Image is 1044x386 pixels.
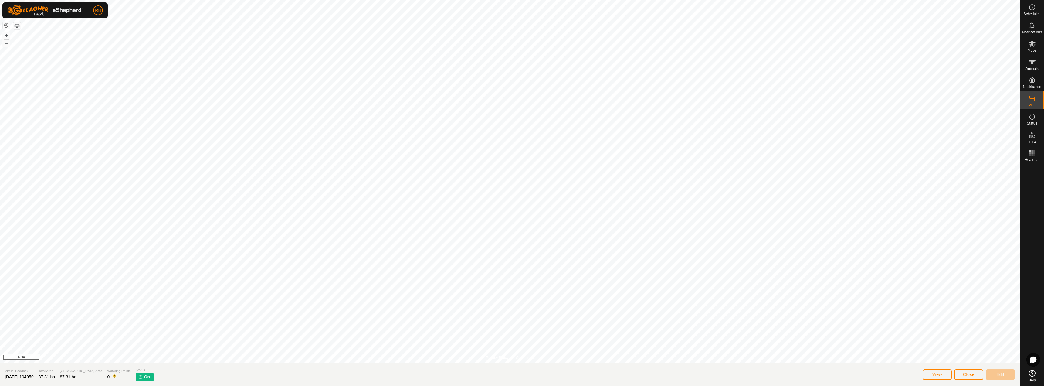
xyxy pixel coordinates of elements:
span: 87.31 ha [60,374,76,379]
button: Reset Map [3,22,10,29]
a: Help [1020,367,1044,384]
span: Close [963,372,975,377]
span: RB [95,7,101,14]
img: turn-on [138,374,143,379]
span: Status [136,367,154,373]
span: Animals [1025,67,1039,70]
span: 87.31 ha [39,374,55,379]
span: Total Area [39,368,55,374]
span: View [932,372,942,377]
a: Contact Us [516,355,534,360]
span: Status [1027,121,1037,125]
button: Map Layers [13,22,21,29]
span: Schedules [1023,12,1040,16]
span: VPs [1029,103,1035,107]
span: Help [1028,378,1036,382]
button: Edit [986,369,1015,380]
span: On [144,374,150,380]
span: Heatmap [1025,158,1039,162]
a: Privacy Policy [486,355,509,360]
button: + [3,32,10,39]
img: Gallagher Logo [7,5,83,16]
span: Notifications [1022,30,1042,34]
span: Watering Points [107,368,130,374]
span: 0 [107,374,110,379]
span: [GEOGRAPHIC_DATA] Area [60,368,102,374]
button: Close [954,369,983,380]
span: Infra [1028,140,1036,143]
span: Neckbands [1023,85,1041,89]
span: Virtual Paddock [5,368,34,374]
span: Mobs [1028,49,1036,52]
button: View [923,369,952,380]
button: – [3,40,10,47]
span: Edit [996,372,1004,377]
span: [DATE] 104950 [5,374,34,379]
